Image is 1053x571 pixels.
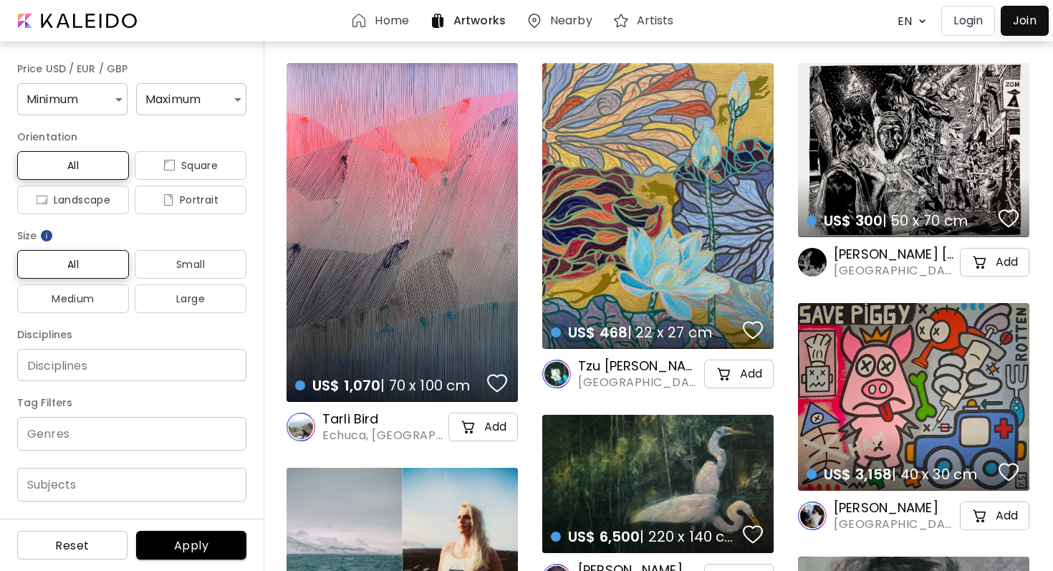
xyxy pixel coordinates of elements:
[798,303,1029,491] a: US$ 3,158| 40 x 30 cmfavoriteshttps://cdn.kaleido.art/CDN/Artwork/175584/Primary/medium.webp?upda...
[146,256,235,273] span: Small
[17,186,129,214] button: iconLandscape
[17,83,128,115] div: Minimum
[1001,6,1049,36] a: Join
[953,12,983,29] p: Login
[551,527,739,546] h4: | 220 x 140 cm
[834,517,957,532] span: [GEOGRAPHIC_DATA], [GEOGRAPHIC_DATA]
[798,499,1029,532] a: [PERSON_NAME][GEOGRAPHIC_DATA], [GEOGRAPHIC_DATA]cart-iconAdd
[295,376,483,395] h4: | 70 x 100 cm
[824,211,883,231] span: US$ 300
[136,83,246,115] div: Maximum
[716,365,733,383] img: cart-icon
[17,60,246,77] h6: Price USD / EUR / GBP
[551,323,739,342] h4: | 22 x 27 cm
[163,194,174,206] img: icon
[824,464,892,484] span: US$ 3,158
[29,191,117,208] span: Landscape
[29,538,116,553] span: Reset
[17,531,128,560] button: Reset
[17,326,246,343] h6: Disciplines
[322,411,446,428] h6: Tarli Bird
[996,509,1018,523] h5: Add
[484,369,511,398] button: favorites
[135,250,246,279] button: Small
[136,531,246,560] button: Apply
[146,290,235,307] span: Large
[834,499,957,517] h6: [PERSON_NAME]
[135,186,246,214] button: iconPortrait
[834,263,957,279] span: [GEOGRAPHIC_DATA], [GEOGRAPHIC_DATA]
[941,6,1001,36] a: Login
[960,248,1029,277] button: cart-iconAdd
[568,527,640,547] span: US$ 6,500
[17,284,129,313] button: Medium
[29,290,117,307] span: Medium
[163,160,175,171] img: icon
[526,12,598,29] a: Nearby
[807,211,994,230] h4: | 50 x 70 cm
[995,204,1022,233] button: favorites
[739,520,766,549] button: favorites
[429,12,511,29] a: Artworks
[448,413,518,441] button: cart-iconAdd
[460,418,477,436] img: cart-icon
[960,502,1029,530] button: cart-iconAdd
[350,12,414,29] a: Home
[995,458,1022,486] button: favorites
[39,229,54,243] img: info
[542,415,774,553] a: US$ 6,500| 220 x 140 cmfavoriteshttps://cdn.kaleido.art/CDN/Artwork/168349/Primary/medium.webp?up...
[484,420,506,434] h5: Add
[17,394,246,411] h6: Tag Filters
[322,428,446,443] span: Echuca, [GEOGRAPHIC_DATA]
[375,15,408,27] h6: Home
[578,375,701,390] span: [GEOGRAPHIC_DATA], [GEOGRAPHIC_DATA]
[915,14,930,28] img: arrow down
[739,316,766,345] button: favorites
[287,63,518,402] a: US$ 1,070| 70 x 100 cmfavoriteshttps://cdn.kaleido.art/CDN/Artwork/175147/Primary/medium.webp?upd...
[996,255,1018,269] h5: Add
[542,63,774,349] a: US$ 468| 22 x 27 cmfavoriteshttps://cdn.kaleido.art/CDN/Artwork/174796/Primary/medium.webp?update...
[941,6,995,36] button: Login
[704,360,774,388] button: cart-iconAdd
[798,246,1029,279] a: [PERSON_NAME] [PERSON_NAME][GEOGRAPHIC_DATA], [GEOGRAPHIC_DATA]cart-iconAdd
[17,128,246,145] h6: Orientation
[36,194,48,206] img: icon
[287,411,518,443] a: Tarli BirdEchuca, [GEOGRAPHIC_DATA]cart-iconAdd
[971,254,989,271] img: cart-icon
[146,191,235,208] span: Portrait
[807,465,994,484] h4: | 40 x 30 cm
[453,15,506,27] h6: Artworks
[612,12,680,29] a: Artists
[17,151,129,180] button: All
[890,9,915,34] div: EN
[798,63,1029,237] a: US$ 300| 50 x 70 cmfavoriteshttps://cdn.kaleido.art/CDN/Artwork/171422/Primary/medium.webp?update...
[740,367,762,381] h5: Add
[971,507,989,524] img: cart-icon
[17,227,246,244] h6: Size
[637,15,674,27] h6: Artists
[550,15,592,27] h6: Nearby
[29,157,117,174] span: All
[312,375,380,395] span: US$ 1,070
[146,157,235,174] span: Square
[578,358,701,375] h6: Tzu [PERSON_NAME] [PERSON_NAME]
[834,246,957,263] h6: [PERSON_NAME] [PERSON_NAME]
[135,151,246,180] button: iconSquare
[148,538,235,553] span: Apply
[542,358,774,390] a: Tzu [PERSON_NAME] [PERSON_NAME][GEOGRAPHIC_DATA], [GEOGRAPHIC_DATA]cart-iconAdd
[17,250,129,279] button: All
[568,322,628,342] span: US$ 468
[29,256,117,273] span: All
[135,284,246,313] button: Large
